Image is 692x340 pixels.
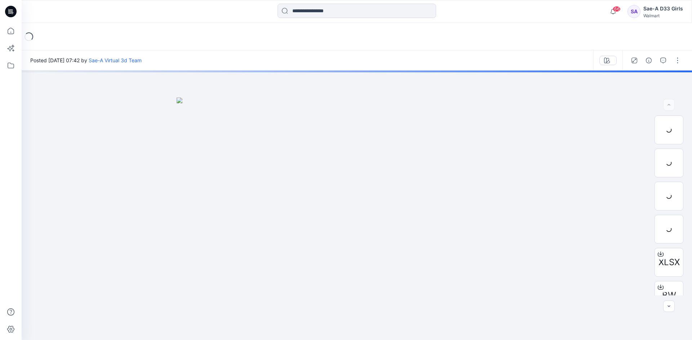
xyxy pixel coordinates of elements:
div: Sae-A D33 Girls [643,4,683,13]
a: Sae-A Virtual 3d Team [89,57,142,63]
span: XLSX [658,256,680,269]
button: Details [643,55,655,66]
div: SA [627,5,640,18]
span: 66 [613,6,621,12]
span: Posted [DATE] 07:42 by [30,56,142,64]
span: BW [662,289,676,302]
div: Walmart [643,13,683,18]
